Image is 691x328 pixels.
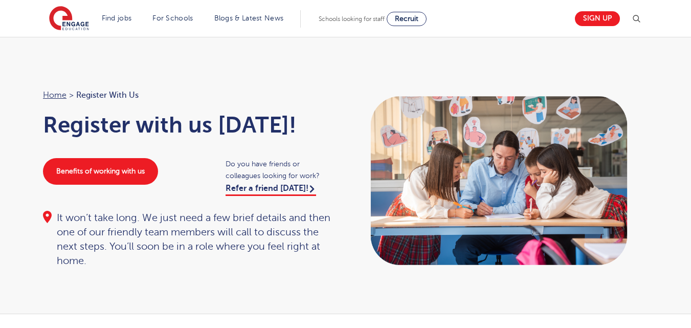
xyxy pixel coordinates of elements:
[226,184,316,196] a: Refer a friend [DATE]!
[102,14,132,22] a: Find jobs
[43,158,158,185] a: Benefits of working with us
[226,158,336,182] span: Do you have friends or colleagues looking for work?
[319,15,385,23] span: Schools looking for staff
[395,15,418,23] span: Recruit
[69,91,74,100] span: >
[43,112,336,138] h1: Register with us [DATE]!
[387,12,427,26] a: Recruit
[49,6,89,32] img: Engage Education
[152,14,193,22] a: For Schools
[43,89,336,102] nav: breadcrumb
[43,91,66,100] a: Home
[214,14,284,22] a: Blogs & Latest News
[43,211,336,268] div: It won’t take long. We just need a few brief details and then one of our friendly team members wi...
[575,11,620,26] a: Sign up
[76,89,139,102] span: Register with us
